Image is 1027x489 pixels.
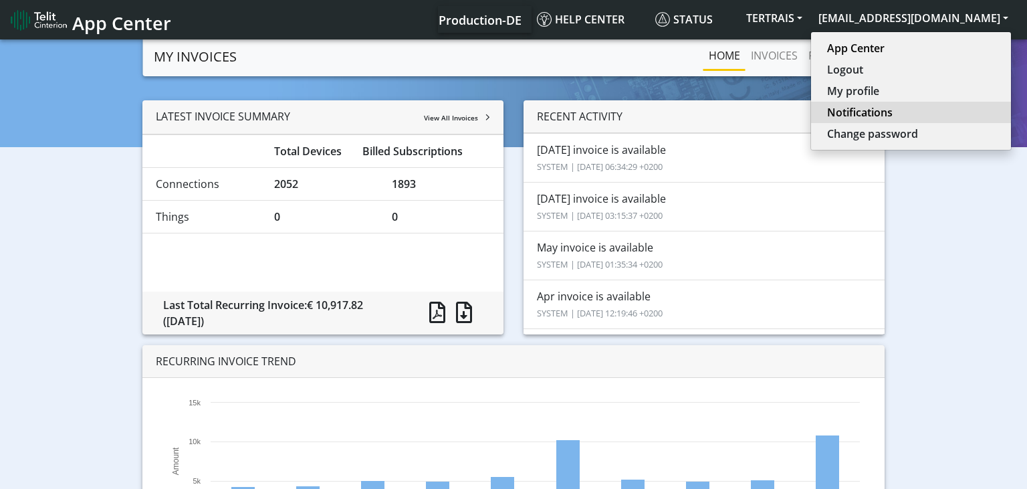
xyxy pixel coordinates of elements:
[154,43,237,70] a: MY INVOICES
[153,297,408,329] div: Last Total Recurring Invoice:
[655,12,713,27] span: Status
[424,113,478,122] span: View All Invoices
[811,37,1011,59] button: App Center
[524,182,885,231] li: [DATE] invoice is available
[264,209,382,225] div: 0
[189,399,201,407] text: 15k
[142,345,885,378] div: RECURRING INVOICE TREND
[524,133,885,183] li: [DATE] invoice is available
[439,12,522,28] span: Production-DE
[738,6,810,30] button: TERTRAIS
[650,6,738,33] a: Status
[532,6,650,33] a: Help center
[146,176,264,192] div: Connections
[811,80,1011,102] button: My profile
[11,9,67,31] img: logo-telit-cinterion-gw-new.png
[193,477,201,485] text: 5k
[811,123,1011,144] button: Change password
[537,161,663,173] small: SYSTEM | [DATE] 06:34:29 +0200
[537,209,663,221] small: SYSTEM | [DATE] 03:15:37 +0200
[537,258,663,270] small: SYSTEM | [DATE] 01:35:34 +0200
[163,313,398,329] div: ([DATE])
[524,328,885,378] li: Mar invoice is available
[827,40,995,56] a: App Center
[524,231,885,280] li: May invoice is available
[537,307,663,319] small: SYSTEM | [DATE] 12:19:46 +0200
[746,42,803,69] a: INVOICES
[352,143,500,159] div: Billed Subscriptions
[382,176,500,192] div: 1893
[655,12,670,27] img: status.svg
[264,176,382,192] div: 2052
[264,143,353,159] div: Total Devices
[524,280,885,329] li: Apr invoice is available
[703,42,746,69] a: Home
[438,6,521,33] a: Your current platform instance
[142,100,503,134] div: LATEST INVOICE SUMMARY
[811,102,1011,123] button: Notifications
[537,12,624,27] span: Help center
[189,437,201,446] text: 10k
[524,100,885,133] div: RECENT ACTIVITY
[803,42,874,69] a: RESOURCES
[146,209,264,225] div: Things
[811,59,1011,80] button: Logout
[382,209,500,225] div: 0
[11,5,169,34] a: App Center
[827,104,995,120] a: Notifications
[171,447,181,475] text: Amount
[307,298,363,312] span: € 10,917.82
[72,11,171,35] span: App Center
[810,6,1016,30] button: [EMAIL_ADDRESS][DOMAIN_NAME]
[537,12,552,27] img: knowledge.svg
